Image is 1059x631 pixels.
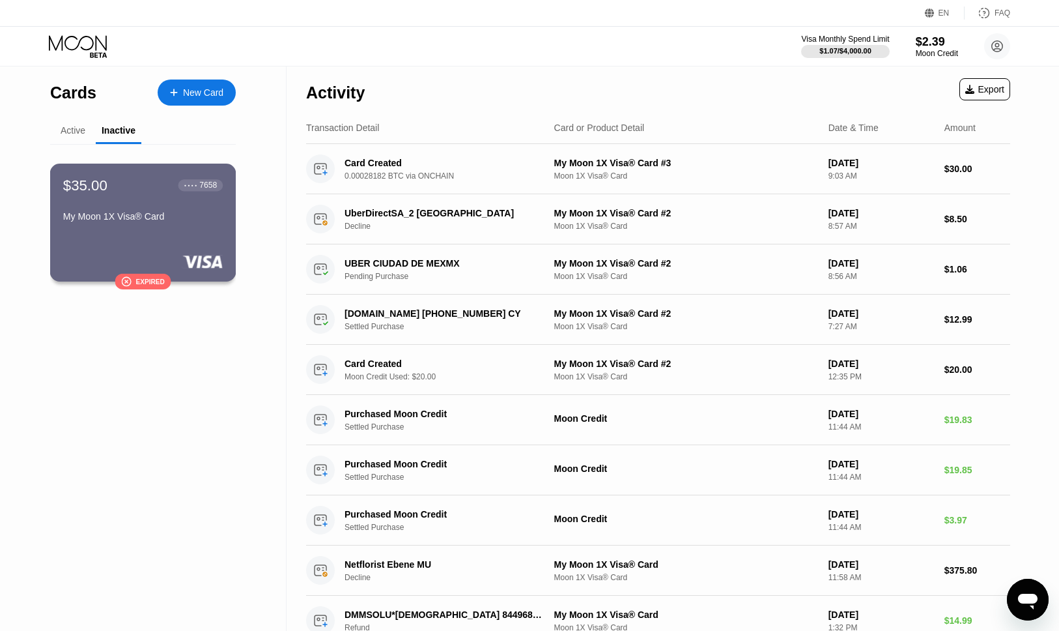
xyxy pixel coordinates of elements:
div: $20.00 [944,364,1010,375]
div: 11:44 AM [828,473,934,482]
div:  [121,276,132,287]
div: UBER CIUDAD DE MEXMX [345,258,543,269]
div: New Card [158,80,236,106]
div: 0.00028182 BTC via ONCHAIN [345,171,558,181]
div: [DATE] [828,258,934,269]
div: 11:44 AM [828,422,934,432]
div: My Moon 1X Visa® Card #2 [554,359,818,369]
div: $1.06 [944,264,1010,274]
div: Purchased Moon Credit [345,459,543,469]
div: Purchased Moon CreditSettled PurchaseMoon Credit[DATE]11:44 AM$19.83 [306,395,1010,445]
div: Inactive [102,125,135,136]
div: My Moon 1X Visa® Card #2 [554,258,818,269]
div: [DATE] [828,158,934,168]
div: $375.80 [944,565,1010,576]
div: Decline [345,222,558,231]
div: Cards [50,83,96,102]
div: Netflorist Ebene MUDeclineMy Moon 1X Visa® CardMoon 1X Visa® Card[DATE]11:58 AM$375.80 [306,546,1010,596]
div: [DATE] [828,559,934,570]
div: 11:58 AM [828,573,934,582]
div: Netflorist Ebene MU [345,559,543,570]
div: DMMSOLU*[DEMOGRAPHIC_DATA] 8449680958 US [345,609,543,620]
div: Card or Product Detail [554,123,645,133]
div: $3.97 [944,515,1010,525]
div: Purchased Moon CreditSettled PurchaseMoon Credit[DATE]11:44 AM$19.85 [306,445,1010,495]
div: Moon 1X Visa® Card [554,573,818,582]
div: $8.50 [944,214,1010,224]
iframe: Button to launch messaging window [1007,579,1049,621]
div: [DATE] [828,208,934,218]
div: Purchased Moon CreditSettled PurchaseMoon Credit[DATE]11:44 AM$3.97 [306,495,1010,546]
div: 12:35 PM [828,372,934,381]
div: $19.83 [944,415,1010,425]
div: Visa Monthly Spend Limit$1.07/$4,000.00 [801,35,889,58]
div: Settled Purchase [345,422,558,432]
div: Amount [944,123,976,133]
div: Decline [345,573,558,582]
div: Moon Credit [916,49,958,58]
div: Card Created [345,158,543,168]
div: FAQ [995,8,1010,18]
div: My Moon 1X Visa® Card [63,211,223,222]
div: EN [925,7,965,20]
div: [DATE] [828,308,934,319]
div: Moon 1X Visa® Card [554,222,818,231]
div: Moon Credit Used: $20.00 [345,372,558,381]
div: New Card [183,87,223,98]
div: Moon 1X Visa® Card [554,272,818,281]
div: 9:03 AM [828,171,934,181]
div: Moon Credit [554,514,818,524]
div: Pending Purchase [345,272,558,281]
div: $14.99 [944,615,1010,626]
div: [DATE] [828,359,934,369]
div: Settled Purchase [345,473,558,482]
div: [DATE] [828,509,934,520]
div: Expired [135,278,164,285]
div: 8:56 AM [828,272,934,281]
div: $19.85 [944,465,1010,475]
div: My Moon 1X Visa® Card #2 [554,308,818,319]
div: $2.39Moon Credit [916,35,958,58]
div: Moon Credit [554,463,818,474]
div: Active [61,125,85,136]
div: 7658 [199,181,217,190]
div: Moon 1X Visa® Card [554,171,818,181]
div: Purchased Moon Credit [345,509,543,520]
div: 7:27 AM [828,322,934,331]
div: UberDirectSA_2 [GEOGRAPHIC_DATA] [345,208,543,218]
div: [DATE] [828,409,934,419]
div: My Moon 1X Visa® Card [554,609,818,620]
div: FAQ [965,7,1010,20]
div: $1.07 / $4,000.00 [819,47,871,55]
div: Card Created0.00028182 BTC via ONCHAINMy Moon 1X Visa® Card #3Moon 1X Visa® Card[DATE]9:03 AM$30.00 [306,144,1010,194]
div: Settled Purchase [345,523,558,532]
div: Moon 1X Visa® Card [554,372,818,381]
div: 11:44 AM [828,523,934,532]
div: ● ● ● ● [184,183,197,187]
div: $35.00● ● ● ●7658My Moon 1X Visa® CardExpired [51,164,235,281]
div: Export [959,78,1010,100]
div: $2.39 [916,35,958,49]
div: [DATE] [828,459,934,469]
div: My Moon 1X Visa® Card #2 [554,208,818,218]
div: Settled Purchase [345,322,558,331]
div: Date & Time [828,123,879,133]
div: [DOMAIN_NAME] [PHONE_NUMBER] CY [345,308,543,319]
div: $30.00 [944,164,1010,174]
div: $12.99 [944,314,1010,325]
div: Transaction Detail [306,123,379,133]
div: EN [939,8,950,18]
div: Card CreatedMoon Credit Used: $20.00My Moon 1X Visa® Card #2Moon 1X Visa® Card[DATE]12:35 PM$20.00 [306,345,1010,395]
div: Moon 1X Visa® Card [554,322,818,331]
div: $35.00 [63,177,107,194]
div: 8:57 AM [828,222,934,231]
div: Activity [306,83,365,102]
div: Export [965,84,1004,95]
div: My Moon 1X Visa® Card #3 [554,158,818,168]
div: [DOMAIN_NAME] [PHONE_NUMBER] CYSettled PurchaseMy Moon 1X Visa® Card #2Moon 1X Visa® Card[DATE]7:... [306,295,1010,345]
div: Visa Monthly Spend Limit [801,35,889,44]
div: Purchased Moon Credit [345,409,543,419]
div: Card Created [345,359,543,369]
